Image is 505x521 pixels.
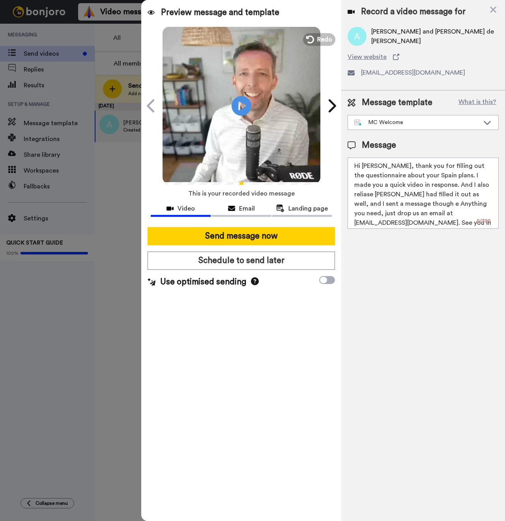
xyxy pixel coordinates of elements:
[160,276,246,288] span: Use optimised sending
[348,158,499,229] textarea: Hi [PERSON_NAME], thank you for filling out the questionnaire about your Spain plans. I made you ...
[362,97,432,109] span: Message template
[456,97,499,109] button: What is this?
[178,204,195,213] span: Video
[348,52,387,62] span: View website
[362,139,396,151] span: Message
[354,118,479,126] div: MC Welcome
[148,227,335,245] button: Send message now
[188,185,295,202] span: This is your recorded video message
[148,252,335,270] button: Schedule to send later
[361,68,465,77] span: [EMAIL_ADDRESS][DOMAIN_NAME]
[354,120,362,126] img: nextgen-template.svg
[239,204,255,213] span: Email
[348,52,499,62] a: View website
[288,204,328,213] span: Landing page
